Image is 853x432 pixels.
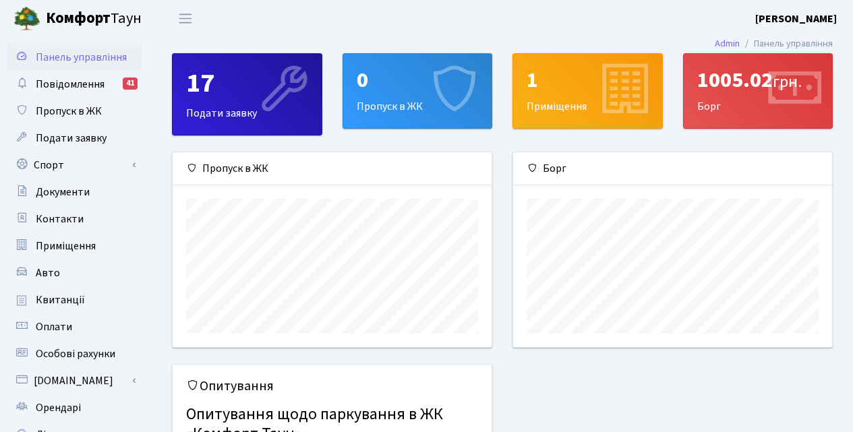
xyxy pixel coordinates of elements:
[7,206,142,233] a: Контакти
[36,266,60,280] span: Авто
[169,7,202,30] button: Переключити навігацію
[7,44,142,71] a: Панель управління
[513,54,662,128] div: Приміщення
[684,54,833,128] div: Борг
[7,152,142,179] a: Спорт
[46,7,142,30] span: Таун
[343,53,493,129] a: 0Пропуск в ЖК
[697,67,819,93] div: 1005.02
[36,292,85,307] span: Квитанції
[343,54,492,128] div: Пропуск в ЖК
[173,54,322,135] div: Подати заявку
[715,36,740,51] a: Admin
[186,67,308,100] div: 17
[755,11,837,26] b: [PERSON_NAME]
[36,185,90,199] span: Документи
[7,259,142,286] a: Авто
[527,67,649,93] div: 1
[36,400,81,415] span: Орендарі
[740,36,833,51] li: Панель управління
[513,152,832,185] div: Борг
[46,7,111,29] b: Комфорт
[7,98,142,125] a: Пропуск в ЖК
[36,131,107,146] span: Подати заявку
[755,11,837,27] a: [PERSON_NAME]
[123,78,138,90] div: 41
[173,152,492,185] div: Пропуск в ЖК
[7,394,142,421] a: Орендарі
[695,30,853,58] nav: breadcrumb
[186,378,478,394] h5: Опитування
[7,367,142,394] a: [DOMAIN_NAME]
[172,53,322,135] a: 17Подати заявку
[36,50,127,65] span: Панель управління
[36,77,105,92] span: Повідомлення
[7,71,142,98] a: Повідомлення41
[36,212,84,226] span: Контакти
[7,125,142,152] a: Подати заявку
[7,313,142,340] a: Оплати
[13,5,40,32] img: logo.png
[7,233,142,259] a: Приміщення
[36,319,72,334] span: Оплати
[36,239,96,253] span: Приміщення
[7,340,142,367] a: Особові рахунки
[7,179,142,206] a: Документи
[512,53,663,129] a: 1Приміщення
[36,346,115,361] span: Особові рахунки
[7,286,142,313] a: Квитанції
[357,67,479,93] div: 0
[36,104,102,119] span: Пропуск в ЖК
